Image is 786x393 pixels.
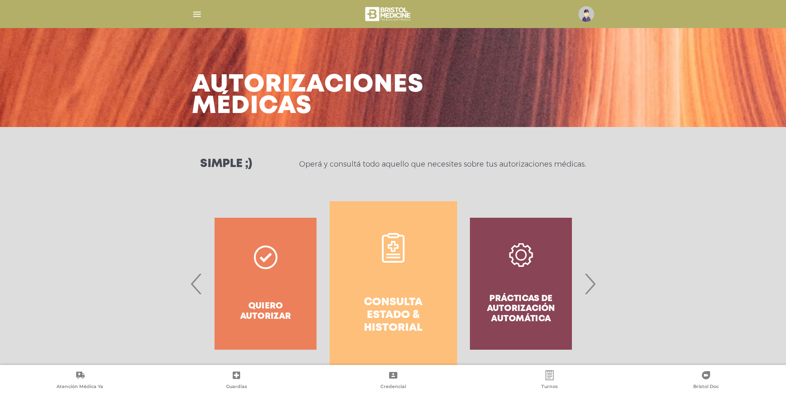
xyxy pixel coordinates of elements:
[364,4,413,24] img: bristol-medicine-blanco.png
[345,296,442,335] h4: Consulta estado & historial
[628,370,784,391] a: Bristol Doc
[299,159,586,169] p: Operá y consultá todo aquello que necesites sobre tus autorizaciones médicas.
[2,370,158,391] a: Atención Médica Ya
[200,158,252,170] h3: Simple ;)
[192,9,202,19] img: Cober_menu-lines-white.svg
[330,201,457,366] a: Consulta estado & historial
[315,370,471,391] a: Credencial
[189,261,205,306] span: Previous
[158,370,314,391] a: Guardias
[380,384,406,391] span: Credencial
[471,370,628,391] a: Turnos
[226,384,247,391] span: Guardias
[192,74,424,117] h3: Autorizaciones médicas
[541,384,558,391] span: Turnos
[693,384,719,391] span: Bristol Doc
[582,261,598,306] span: Next
[578,6,594,22] img: profile-placeholder.svg
[57,384,103,391] span: Atención Médica Ya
